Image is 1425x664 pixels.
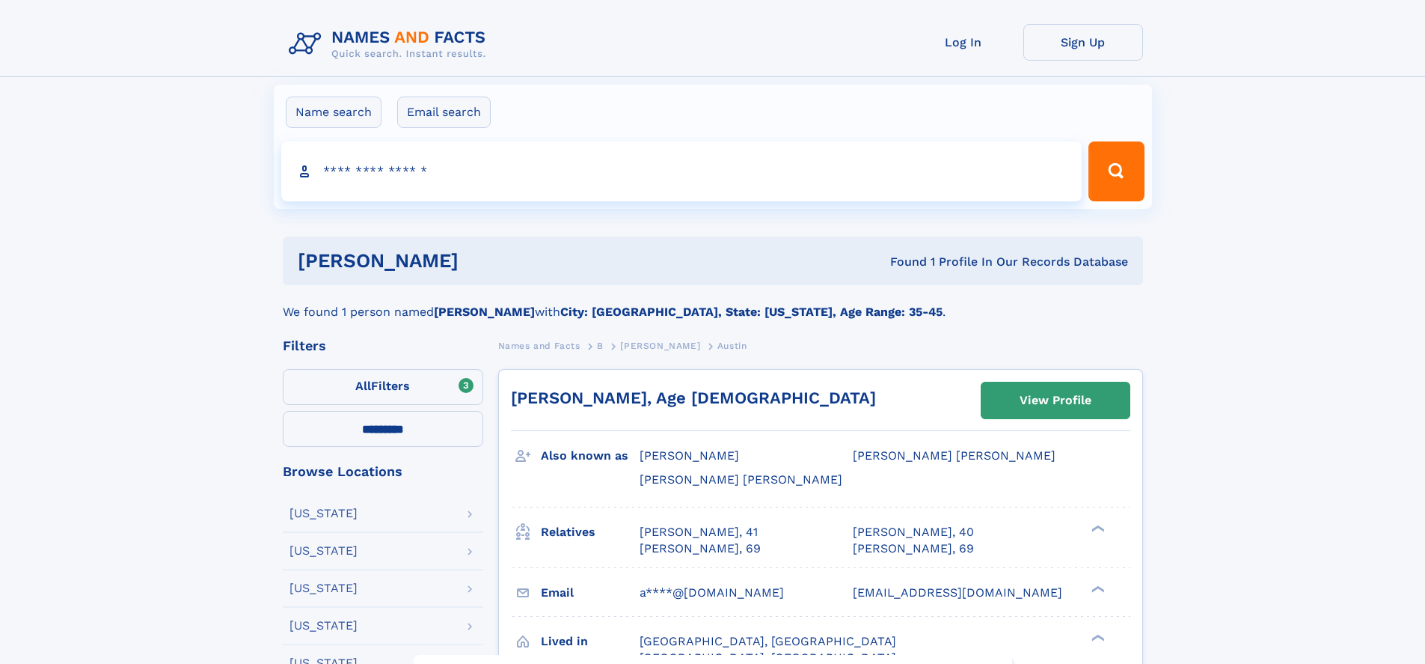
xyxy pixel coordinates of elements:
[283,24,498,64] img: Logo Names and Facts
[397,97,491,128] label: Email search
[283,465,483,478] div: Browse Locations
[1088,141,1144,201] button: Search Button
[289,545,358,557] div: [US_STATE]
[853,585,1062,600] span: [EMAIL_ADDRESS][DOMAIN_NAME]
[541,443,640,469] h3: Also known as
[289,620,358,632] div: [US_STATE]
[298,252,675,270] h1: [PERSON_NAME]
[640,472,842,487] span: [PERSON_NAME] [PERSON_NAME]
[286,97,381,128] label: Name search
[640,448,739,463] span: [PERSON_NAME]
[511,389,876,407] a: [PERSON_NAME], Age [DEMOGRAPHIC_DATA]
[1088,633,1106,642] div: ❯
[541,580,640,606] h3: Email
[283,339,483,353] div: Filters
[981,383,1130,418] a: View Profile
[904,24,1023,61] a: Log In
[597,336,604,355] a: B
[434,305,535,319] b: [PERSON_NAME]
[640,524,758,540] a: [PERSON_NAME], 41
[498,336,580,355] a: Names and Facts
[1023,24,1143,61] a: Sign Up
[283,369,483,405] label: Filters
[674,254,1128,270] div: Found 1 Profile In Our Records Database
[597,341,604,351] span: B
[541,629,640,654] h3: Lived in
[640,540,761,557] a: [PERSON_NAME], 69
[289,582,358,594] div: [US_STATE]
[853,540,974,557] a: [PERSON_NAME], 69
[620,341,700,351] span: [PERSON_NAME]
[1088,523,1106,533] div: ❯
[717,341,747,351] span: Austin
[853,524,974,540] a: [PERSON_NAME], 40
[1020,383,1091,418] div: View Profile
[853,448,1055,463] span: [PERSON_NAME] [PERSON_NAME]
[1088,584,1106,594] div: ❯
[620,336,700,355] a: [PERSON_NAME]
[289,508,358,520] div: [US_STATE]
[640,634,896,648] span: [GEOGRAPHIC_DATA], [GEOGRAPHIC_DATA]
[281,141,1082,201] input: search input
[541,520,640,545] h3: Relatives
[355,379,371,393] span: All
[560,305,943,319] b: City: [GEOGRAPHIC_DATA], State: [US_STATE], Age Range: 35-45
[283,285,1143,321] div: We found 1 person named with .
